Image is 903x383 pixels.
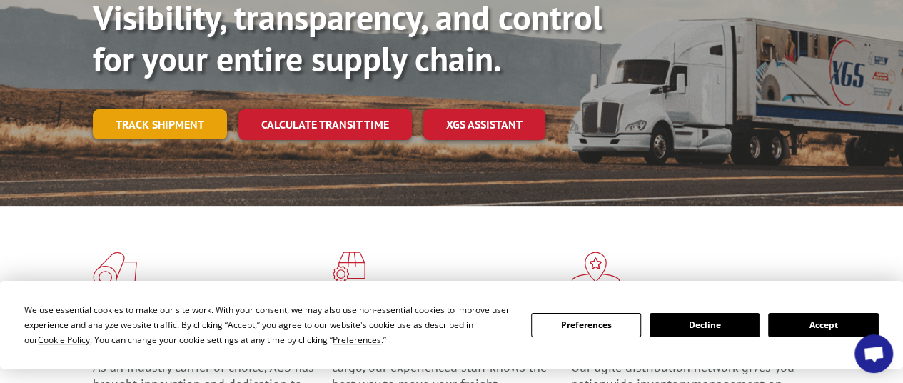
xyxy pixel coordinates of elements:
img: xgs-icon-flagship-distribution-model-red [571,252,620,289]
button: Preferences [531,313,641,337]
a: XGS ASSISTANT [423,109,545,140]
a: Track shipment [93,109,227,139]
img: xgs-icon-focused-on-flooring-red [332,252,365,289]
span: Preferences [333,334,381,346]
span: Cookie Policy [38,334,90,346]
img: xgs-icon-total-supply-chain-intelligence-red [93,252,137,289]
a: Calculate transit time [238,109,412,140]
button: Accept [768,313,878,337]
a: Open chat [854,334,893,373]
button: Decline [650,313,760,337]
div: We use essential cookies to make our site work. With your consent, we may also use non-essential ... [24,302,513,347]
